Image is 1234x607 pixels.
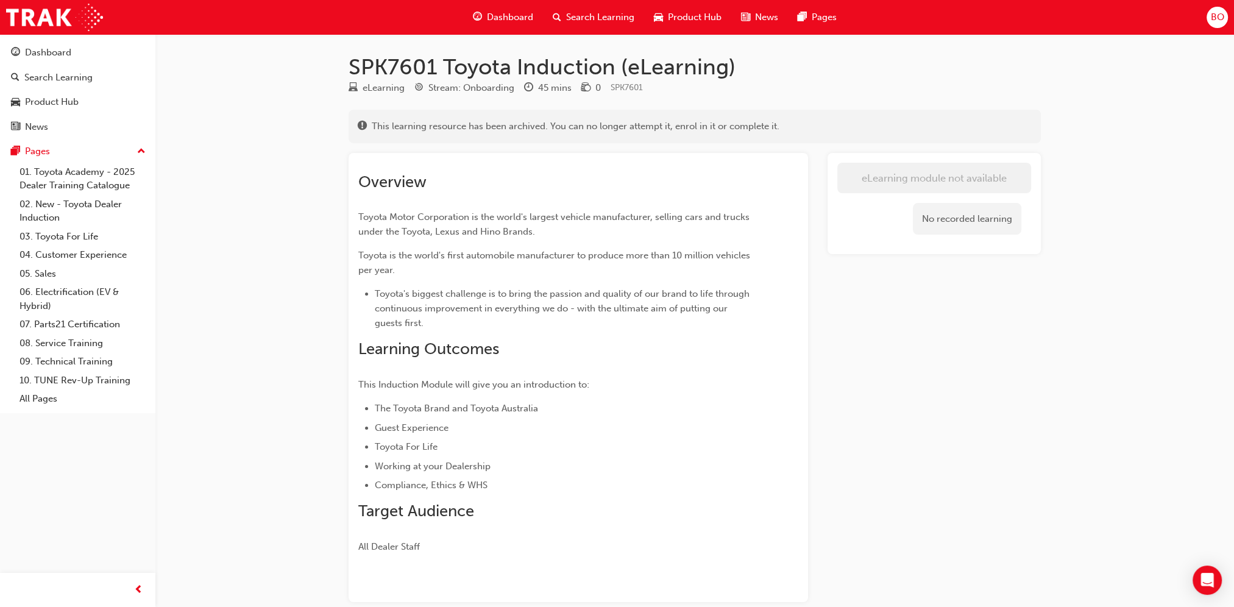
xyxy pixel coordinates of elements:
[15,315,151,334] a: 07. Parts21 Certification
[15,246,151,264] a: 04. Customer Experience
[5,91,151,113] a: Product Hub
[349,54,1041,80] h1: SPK7601 Toyota Induction (eLearning)
[5,140,151,163] button: Pages
[5,41,151,64] a: Dashboard
[731,5,788,30] a: news-iconNews
[15,195,151,227] a: 02. New - Toyota Dealer Induction
[349,80,405,96] div: Type
[24,71,93,85] div: Search Learning
[375,461,491,472] span: Working at your Dealership
[25,95,79,109] div: Product Hub
[524,80,572,96] div: Duration
[595,81,601,95] div: 0
[473,10,482,25] span: guage-icon
[913,203,1021,235] div: No recorded learning
[11,146,20,157] span: pages-icon
[375,403,538,414] span: The Toyota Brand and Toyota Australia
[6,4,103,31] img: Trak
[349,83,358,94] span: learningResourceType_ELEARNING-icon
[137,144,146,160] span: up-icon
[538,81,572,95] div: 45 mins
[524,83,533,94] span: clock-icon
[798,10,807,25] span: pages-icon
[581,80,601,96] div: Price
[358,121,367,132] span: exclaim-icon
[375,480,488,491] span: Compliance, Ethics & WHS
[15,334,151,353] a: 08. Service Training
[11,48,20,59] span: guage-icon
[812,10,837,24] span: Pages
[358,541,420,552] span: All Dealer Staff
[15,389,151,408] a: All Pages
[741,10,750,25] span: news-icon
[1193,566,1222,595] div: Open Intercom Messenger
[358,502,474,520] span: Target Audience
[5,66,151,89] a: Search Learning
[25,144,50,158] div: Pages
[375,441,438,452] span: Toyota For Life
[358,172,427,191] span: Overview
[25,120,48,134] div: News
[15,371,151,390] a: 10. TUNE Rev-Up Training
[375,288,752,328] span: Toyota's biggest challenge is to bring the passion and quality of our brand to life through conti...
[463,5,543,30] a: guage-iconDashboard
[11,122,20,133] span: news-icon
[5,39,151,140] button: DashboardSearch LearningProduct HubNews
[788,5,846,30] a: pages-iconPages
[15,227,151,246] a: 03. Toyota For Life
[1207,7,1228,28] button: BO
[15,163,151,195] a: 01. Toyota Academy - 2025 Dealer Training Catalogue
[414,83,424,94] span: target-icon
[363,81,405,95] div: eLearning
[566,10,634,24] span: Search Learning
[134,583,143,598] span: prev-icon
[487,10,533,24] span: Dashboard
[11,73,20,83] span: search-icon
[15,352,151,371] a: 09. Technical Training
[11,97,20,108] span: car-icon
[611,82,643,93] span: Learning resource code
[644,5,731,30] a: car-iconProduct Hub
[358,211,752,237] span: Toyota Motor Corporation is the world's largest vehicle manufacturer, selling cars and trucks und...
[837,163,1031,193] button: eLearning module not available
[414,80,514,96] div: Stream
[553,10,561,25] span: search-icon
[358,250,753,275] span: Toyota is the world's first automobile manufacturer to produce more than 10 million vehicles per ...
[581,83,590,94] span: money-icon
[543,5,644,30] a: search-iconSearch Learning
[372,119,779,133] span: This learning resource has been archived. You can no longer attempt it, enrol in it or complete it.
[654,10,663,25] span: car-icon
[25,46,71,60] div: Dashboard
[15,264,151,283] a: 05. Sales
[358,339,499,358] span: Learning Outcomes
[5,116,151,138] a: News
[358,379,589,390] span: This Induction Module will give you an introduction to:
[1210,10,1224,24] span: BO
[15,283,151,315] a: 06. Electrification (EV & Hybrid)
[428,81,514,95] div: Stream: Onboarding
[668,10,722,24] span: Product Hub
[375,422,449,433] span: Guest Experience
[755,10,778,24] span: News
